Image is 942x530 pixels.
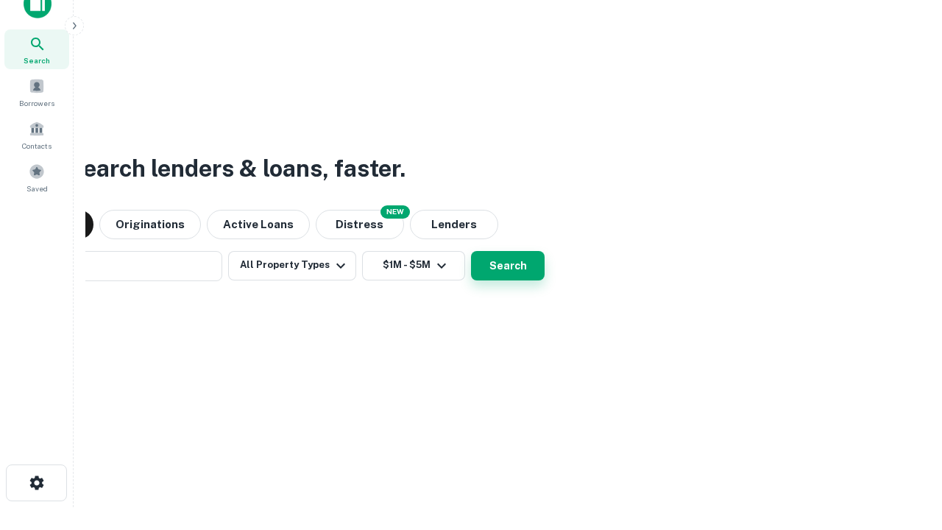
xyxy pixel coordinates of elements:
[316,210,404,239] button: Search distressed loans with lien and other non-mortgage details.
[228,251,356,280] button: All Property Types
[471,251,545,280] button: Search
[24,54,50,66] span: Search
[26,183,48,194] span: Saved
[4,115,69,155] a: Contacts
[4,158,69,197] a: Saved
[207,210,310,239] button: Active Loans
[67,151,406,186] h3: Search lenders & loans, faster.
[362,251,465,280] button: $1M - $5M
[868,412,942,483] iframe: Chat Widget
[19,97,54,109] span: Borrowers
[380,205,410,219] div: NEW
[4,29,69,69] a: Search
[22,140,52,152] span: Contacts
[410,210,498,239] button: Lenders
[99,210,201,239] button: Originations
[4,72,69,112] a: Borrowers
